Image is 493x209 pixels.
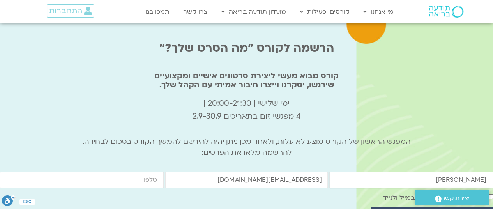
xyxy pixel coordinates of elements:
[159,40,334,56] b: הרשמה לקורס "מה הסרט שלך?"
[141,4,173,19] a: תמכו בנו
[329,172,493,188] input: שם פרטי
[49,7,82,15] span: התחברות
[359,4,398,19] a: מי אנחנו
[165,172,329,188] input: אימייל
[442,193,470,204] span: יצירת קשר
[47,4,94,18] a: התחברות
[296,4,353,19] a: קורסים ופעילות
[217,4,290,19] a: מועדון תודעה בריאה
[179,4,212,19] a: צרו קשר
[383,193,486,202] label: אני מאשר/ת קבלת מידע במייל ולנייד
[415,190,489,205] a: יצירת קשר
[429,6,463,18] img: תודעה בריאה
